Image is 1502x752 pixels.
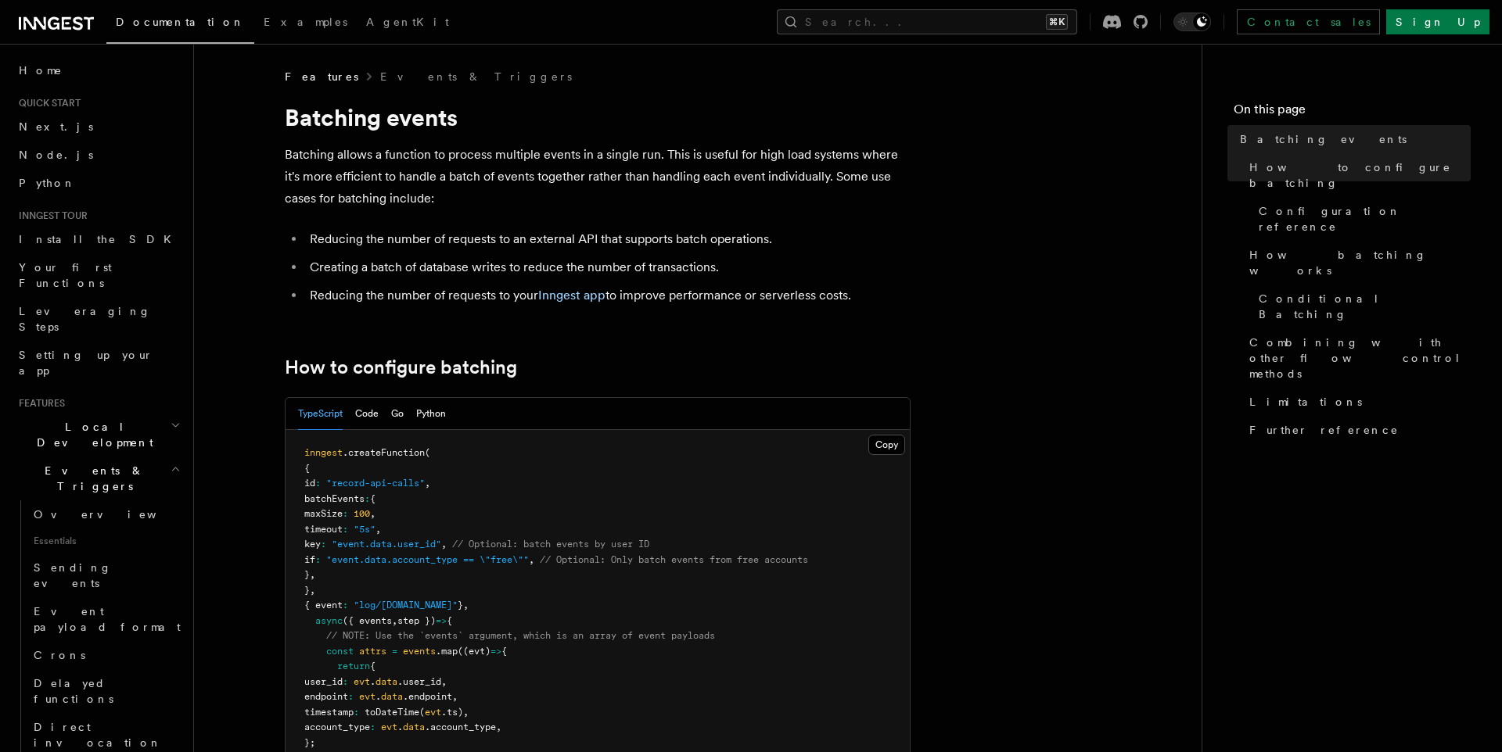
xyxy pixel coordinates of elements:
p: Batching allows a function to process multiple events in a single run. This is useful for high lo... [285,144,911,209]
span: timestamp [304,707,354,718]
span: .endpoint [403,691,452,702]
a: Batching events [1234,125,1471,153]
h4: On this page [1234,100,1471,125]
a: Python [13,169,184,197]
span: { [370,661,375,671]
span: Overview [34,508,195,521]
button: TypeScript [298,398,343,430]
span: Features [285,69,358,84]
span: : [343,676,348,687]
span: , [392,615,397,626]
span: : [321,539,326,550]
span: Examples [264,16,347,28]
a: Your first Functions [13,253,184,297]
span: , [370,508,375,519]
span: // Optional: Only batch events from free accounts [540,554,808,565]
span: , [452,691,458,702]
span: Sending events [34,561,112,589]
a: How to configure batching [1243,153,1471,197]
button: Code [355,398,379,430]
span: , [529,554,534,565]
span: Setting up your app [19,349,153,377]
span: : [343,524,348,535]
span: } [304,569,310,580]
a: Overview [27,500,184,528]
span: account_type [304,722,370,732]
span: id [304,478,315,489]
span: Leveraging Steps [19,305,151,333]
span: Features [13,397,65,410]
span: Your first Functions [19,261,112,289]
span: endpoint [304,691,348,702]
span: Combining with other flow control methods [1249,335,1471,381]
span: .user_id [397,676,441,687]
span: // Optional: batch events by user ID [452,539,649,550]
span: Local Development [13,419,171,450]
span: ( [425,447,430,458]
a: Events & Triggers [380,69,572,84]
a: Crons [27,641,184,669]
span: , [375,524,381,535]
span: : [370,722,375,732]
button: Python [416,398,446,430]
span: ((evt) [458,646,490,657]
span: , [310,585,315,596]
a: Sign Up [1386,9,1489,34]
span: Documentation [116,16,245,28]
span: { [370,493,375,504]
span: : [348,691,354,702]
span: , [463,600,469,611]
span: async [315,615,343,626]
span: .map [436,646,458,657]
span: } [304,585,310,596]
span: How to configure batching [1249,159,1471,191]
span: { event [304,600,343,611]
span: : [365,493,370,504]
a: Node.js [13,141,184,169]
span: Delayed functions [34,677,113,705]
span: : [315,478,321,489]
a: Combining with other flow control methods [1243,328,1471,388]
span: Further reference [1249,422,1399,438]
span: events [403,646,436,657]
span: { [304,463,310,474]
span: data [403,722,425,732]
span: 100 [354,508,370,519]
span: , [425,478,430,489]
span: inngest [304,447,343,458]
a: How batching works [1243,241,1471,285]
span: , [310,569,315,580]
span: Limitations [1249,394,1362,410]
span: evt [425,707,441,718]
a: Further reference [1243,416,1471,444]
a: Inngest app [538,288,605,303]
span: data [375,676,397,687]
span: }; [304,737,315,748]
span: : [343,508,348,519]
span: : [343,600,348,611]
a: Home [13,56,184,84]
span: Node.js [19,149,93,161]
a: Sending events [27,553,184,597]
span: : [315,554,321,565]
h1: Batching events [285,103,911,131]
span: "record-api-calls" [326,478,425,489]
span: } [458,600,463,611]
a: Configuration reference [1252,197,1471,241]
span: Home [19,63,63,78]
span: Direct invocation [34,721,162,749]
span: = [392,646,397,657]
button: Events & Triggers [13,457,184,500]
a: Leveraging Steps [13,297,184,341]
span: , [441,539,447,550]
span: "5s" [354,524,375,535]
span: Python [19,177,76,189]
kbd: ⌘K [1046,14,1068,30]
span: { [447,615,452,626]
li: Creating a batch of database writes to reduce the number of transactions. [305,256,911,278]
span: Batching events [1240,131,1407,147]
span: data [381,691,403,702]
span: Next.js [19,120,93,133]
span: AgentKit [366,16,449,28]
a: Install the SDK [13,225,184,253]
